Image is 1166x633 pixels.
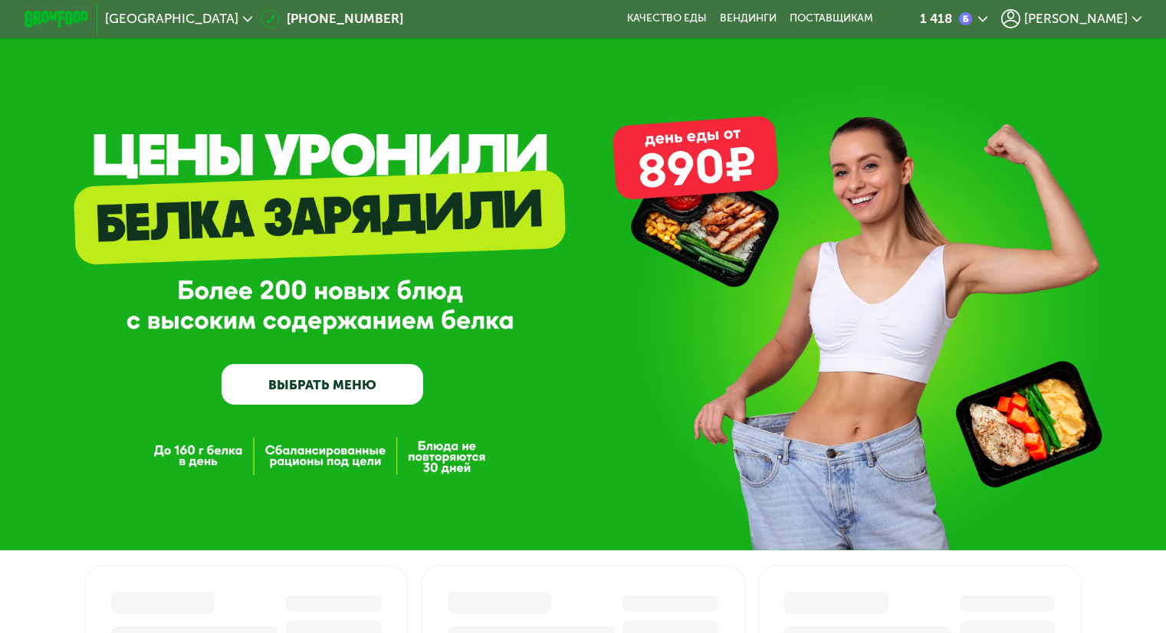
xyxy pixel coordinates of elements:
[261,9,403,28] a: [PHONE_NUMBER]
[1024,12,1128,25] span: [PERSON_NAME]
[105,12,238,25] span: [GEOGRAPHIC_DATA]
[920,12,952,25] div: 1 418
[720,12,777,25] a: Вендинги
[222,364,423,405] a: ВЫБРАТЬ МЕНЮ
[790,12,873,25] div: поставщикам
[627,12,707,25] a: Качество еды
